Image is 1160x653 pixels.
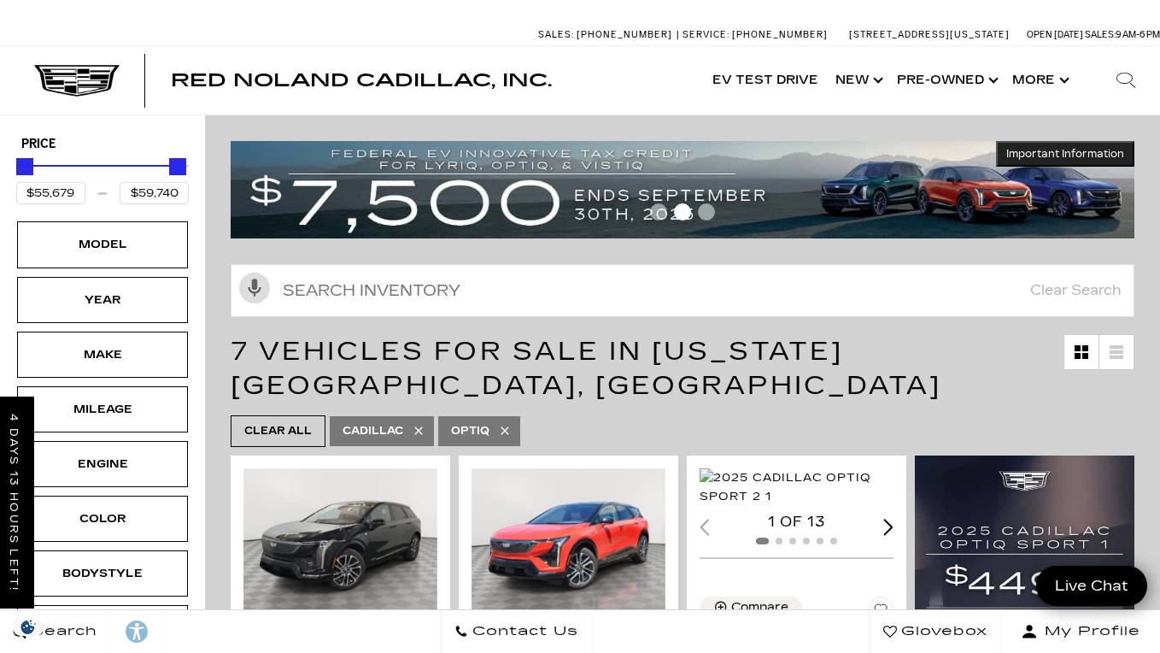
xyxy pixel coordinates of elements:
[243,468,437,614] div: 1 / 2
[60,509,145,528] div: Color
[1085,29,1116,40] span: Sales:
[451,421,489,442] span: Optiq
[683,29,729,40] span: Service:
[674,203,691,221] span: Go to slide 2
[1116,29,1160,40] span: 9 AM-6 PM
[1027,29,1083,40] span: Open [DATE]
[996,141,1134,167] button: Important Information
[60,235,145,254] div: Model
[231,336,941,401] span: 7 Vehicles for Sale in [US_STATE][GEOGRAPHIC_DATA], [GEOGRAPHIC_DATA]
[698,203,715,221] span: Go to slide 3
[60,291,145,309] div: Year
[1036,566,1147,606] a: Live Chat
[16,152,189,204] div: Price
[1004,46,1075,115] button: More
[827,46,888,115] a: New
[120,182,189,204] input: Maximum
[60,345,145,364] div: Make
[888,46,1004,115] a: Pre-Owned
[441,610,592,653] a: Contact Us
[60,455,145,474] div: Engine
[21,137,184,152] h5: Price
[17,277,188,323] div: YearYear
[538,29,574,40] span: Sales:
[731,600,788,615] div: Compare
[17,441,188,487] div: EngineEngine
[700,513,893,532] div: 1 of 13
[849,29,1010,40] a: [STREET_ADDRESS][US_STATE]
[9,618,48,636] section: Click to Open Cookie Consent Modal
[17,221,188,268] div: ModelModel
[1001,610,1160,653] button: Open user profile menu
[171,72,552,89] a: Red Noland Cadillac, Inc.
[16,182,85,204] input: Minimum
[1046,576,1137,596] span: Live Chat
[870,610,1001,653] a: Glovebox
[700,597,802,619] button: Compare Vehicle
[472,468,665,614] img: 2025 Cadillac OPTIQ Sport 2 1
[169,158,186,175] div: Maximum Price
[243,468,437,614] img: 2025 Cadillac OPTIQ Sport 1 1
[704,46,827,115] a: EV Test Drive
[17,605,188,651] div: TrimTrim
[868,597,893,629] button: Save Vehicle
[1006,147,1124,161] span: Important Information
[472,468,665,614] div: 1 / 2
[650,203,667,221] span: Go to slide 1
[343,421,403,442] span: Cadillac
[700,468,893,506] img: 2025 Cadillac OPTIQ Sport 2 1
[17,550,188,597] div: BodystyleBodystyle
[171,70,552,91] span: Red Noland Cadillac, Inc.
[17,332,188,378] div: MakeMake
[677,30,832,39] a: Service: [PHONE_NUMBER]
[17,386,188,432] div: MileageMileage
[239,273,270,303] svg: Click to toggle on voice search
[26,620,97,644] span: Search
[34,65,120,97] img: Cadillac Dark Logo with Cadillac White Text
[60,400,145,419] div: Mileage
[897,620,987,644] span: Glovebox
[9,618,48,636] img: Opt-Out Icon
[231,264,1134,317] input: Search Inventory
[17,496,188,542] div: ColorColor
[16,158,33,175] div: Minimum Price
[732,29,828,40] span: [PHONE_NUMBER]
[244,421,312,442] span: Clear All
[60,564,145,583] div: Bodystyle
[1038,620,1140,644] span: My Profile
[468,620,578,644] span: Contact Us
[231,141,1134,238] img: vrp-tax-ending-august-version
[577,29,672,40] span: [PHONE_NUMBER]
[538,30,677,39] a: Sales: [PHONE_NUMBER]
[883,519,893,535] div: Next slide
[700,468,893,506] div: 1 / 2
